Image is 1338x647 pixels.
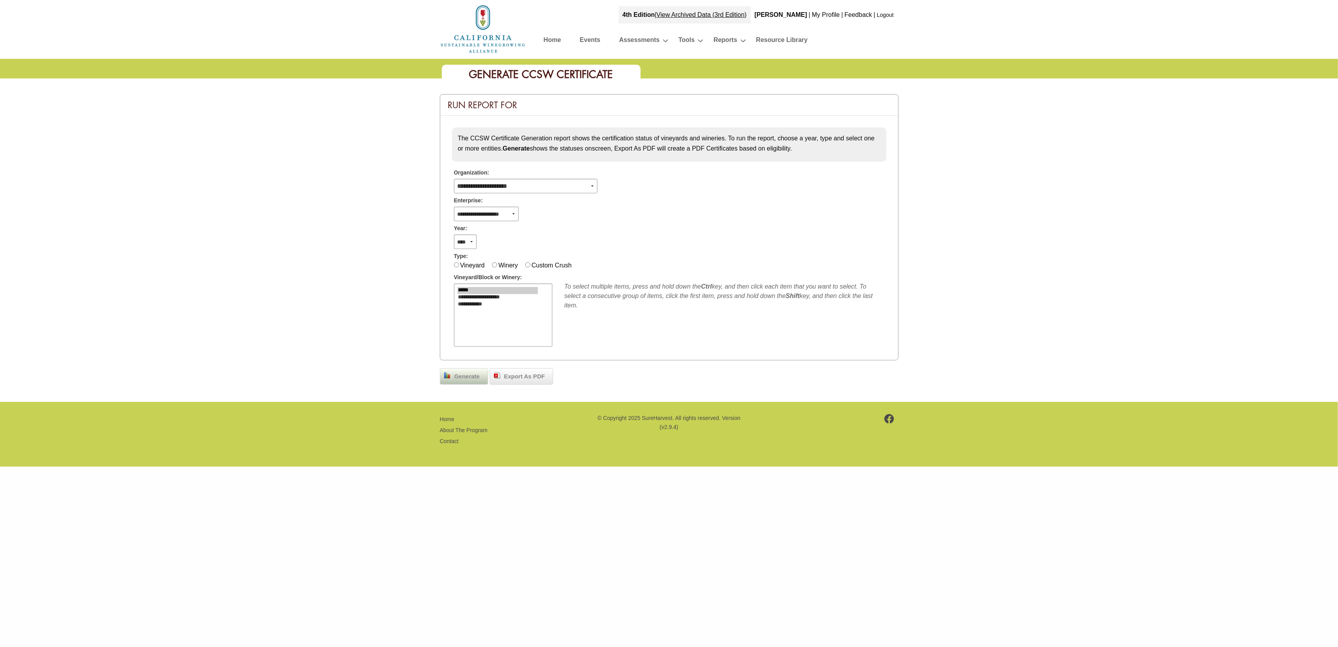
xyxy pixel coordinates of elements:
label: Vineyard [460,262,485,269]
a: About The Program [440,427,488,433]
p: © Copyright 2025 SureHarvest. All rights reserved. Version (v2.9.4) [596,414,741,431]
div: Run Report For [440,95,898,116]
img: footer-facebook.png [884,414,894,423]
div: | [841,6,844,24]
a: Home [440,25,526,32]
a: My Profile [812,11,840,18]
a: Contact [440,438,459,444]
span: Year: [454,224,467,233]
label: Custom Crush [532,262,572,269]
span: Type: [454,252,468,260]
a: Tools [679,35,695,48]
span: Generate CCSW Certificate [469,67,613,81]
div: To select multiple items, press and hold down the key, and then click each item that you want to ... [565,282,884,310]
b: Ctrl [701,283,712,290]
span: Vineyard/Block or Winery: [454,273,522,282]
a: Feedback [844,11,872,18]
strong: Generate [503,145,530,152]
img: doc_pdf.png [494,372,500,378]
span: Enterprise: [454,196,483,205]
div: | [808,6,811,24]
b: Shift [786,293,800,299]
a: View Archived Data (3rd Edition) [657,11,747,18]
span: Organization: [454,169,489,177]
img: chart_bar.png [444,372,450,378]
span: Export As PDF [500,372,549,381]
a: Resource Library [756,35,808,48]
a: Export As PDF [490,368,553,385]
img: logo_cswa2x.png [440,4,526,54]
strong: 4th Edition [623,11,655,18]
a: Generate [440,368,488,385]
a: Events [580,35,600,48]
label: Winery [498,262,518,269]
div: | [619,6,751,24]
p: The CCSW Certificate Generation report shows the certification status of vineyards and wineries. ... [458,133,881,153]
span: Generate [450,372,484,381]
a: Home [440,416,454,422]
a: Logout [877,12,894,18]
b: [PERSON_NAME] [755,11,807,18]
a: Home [544,35,561,48]
div: | [873,6,876,24]
a: Reports [713,35,737,48]
a: Assessments [619,35,659,48]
